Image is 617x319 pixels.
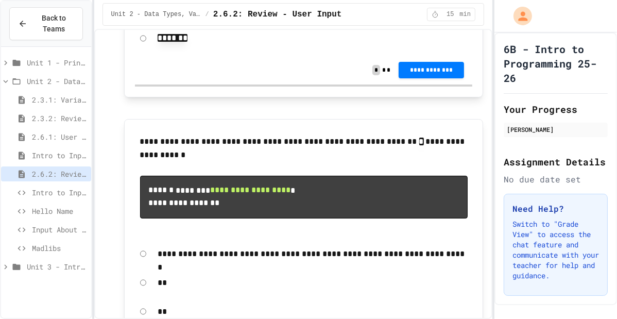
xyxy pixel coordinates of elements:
[111,10,201,19] span: Unit 2 - Data Types, Variables, [DEMOGRAPHIC_DATA]
[27,261,87,272] span: Unit 3 - Intro to Objects
[507,125,605,134] div: [PERSON_NAME]
[213,8,342,21] span: 2.6.2: Review - User Input
[32,131,87,142] span: 2.6.1: User Input
[32,150,87,161] span: Intro to Input
[504,42,608,85] h1: 6B - Intro to Programming 25-26
[205,10,209,19] span: /
[442,10,458,19] span: 15
[459,10,471,19] span: min
[512,203,599,215] h3: Need Help?
[504,155,608,169] h2: Assignment Details
[27,76,87,87] span: Unit 2 - Data Types, Variables, [DEMOGRAPHIC_DATA]
[504,173,608,186] div: No due date set
[512,219,599,281] p: Switch to "Grade View" to access the chat feature and communicate with your teacher for help and ...
[32,113,87,124] span: 2.3.2: Review - Variables and Data Types
[27,57,87,68] span: Unit 1 - Print Statements
[32,224,87,235] span: Input About Me
[32,94,87,105] span: 2.3.1: Variables and Data Types
[32,169,87,179] span: 2.6.2: Review - User Input
[504,102,608,116] h2: Your Progress
[33,13,74,35] span: Back to Teams
[503,4,535,28] div: My Account
[9,7,83,40] button: Back to Teams
[32,187,87,198] span: Intro to Input Exercise
[32,206,87,216] span: Hello Name
[32,243,87,254] span: Madlibs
